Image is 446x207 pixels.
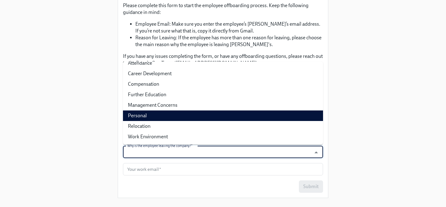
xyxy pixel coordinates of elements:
p: Please complete this form to start the employee offboarding process. Keep the following guidance ... [123,2,323,16]
li: Further Education [123,89,323,100]
li: Reason for Leaving: If the employee has more than one reason for leaving, please choose the main ... [135,34,323,48]
p: If you have any issues completing the form, or have any offboarding questions, please reach out t... [123,53,323,67]
li: Management Concerns [123,100,323,110]
li: Career Development [123,68,323,79]
li: Compensation [123,79,323,89]
li: Personal [123,110,323,121]
button: Close [311,148,321,157]
li: Relocation [123,121,323,132]
li: Employee Email: Make sure you enter the employee’s [PERSON_NAME]’s email address. If you’re not s... [135,21,323,34]
li: Work Environment [123,132,323,142]
li: Attendance [123,58,323,68]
